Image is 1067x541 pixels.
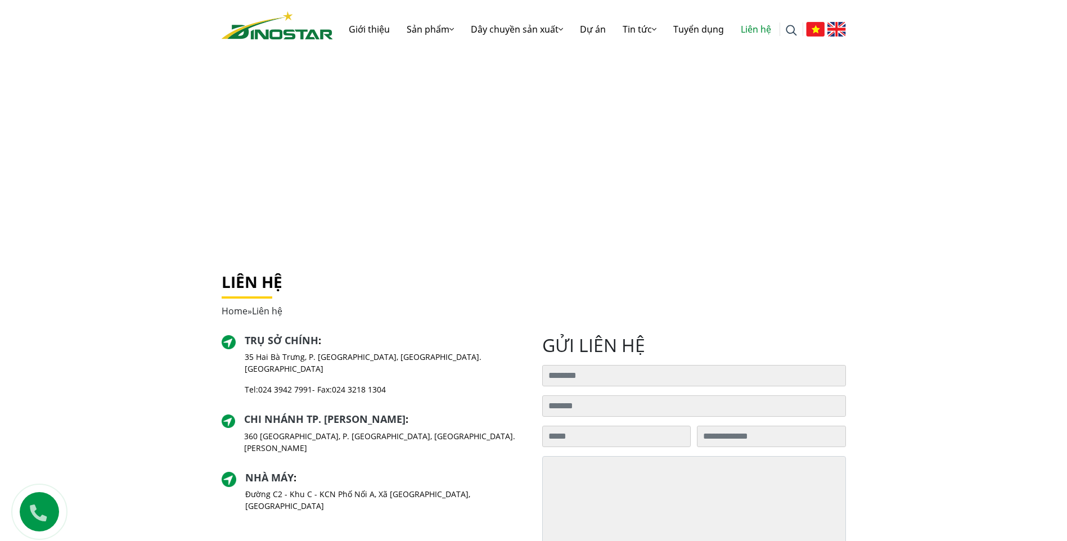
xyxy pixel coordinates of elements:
img: English [827,22,846,37]
p: Đường C2 - Khu C - KCN Phố Nối A, Xã [GEOGRAPHIC_DATA], [GEOGRAPHIC_DATA] [245,488,525,512]
h2: : [245,335,525,347]
p: Tel: - Fax: [245,384,525,395]
h2: : [245,472,525,484]
a: Nhà máy [245,471,294,484]
a: Liên hệ [732,11,780,47]
a: Home [222,305,247,317]
img: directer [222,335,236,350]
img: directer [222,472,237,487]
a: Dây chuyền sản xuất [462,11,571,47]
img: directer [222,414,235,428]
img: search [786,25,797,36]
a: Tin tức [614,11,665,47]
h2: : [244,413,525,426]
img: logo [222,11,333,39]
p: 35 Hai Bà Trưng, P. [GEOGRAPHIC_DATA], [GEOGRAPHIC_DATA]. [GEOGRAPHIC_DATA] [245,351,525,375]
a: Dự án [571,11,614,47]
a: Giới thiệu [340,11,398,47]
a: Chi nhánh TP. [PERSON_NAME] [244,412,406,426]
img: Tiếng Việt [806,22,825,37]
a: Trụ sở chính [245,333,318,347]
h1: Liên hệ [222,273,846,292]
p: 360 [GEOGRAPHIC_DATA], P. [GEOGRAPHIC_DATA], [GEOGRAPHIC_DATA]. [PERSON_NAME] [244,430,525,454]
a: Sản phẩm [398,11,462,47]
span: Liên hệ [252,305,282,317]
a: 024 3218 1304 [332,384,386,395]
h2: gửi liên hệ [542,335,846,356]
a: Tuyển dụng [665,11,732,47]
span: » [222,305,282,317]
a: 024 3942 7991 [258,384,312,395]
